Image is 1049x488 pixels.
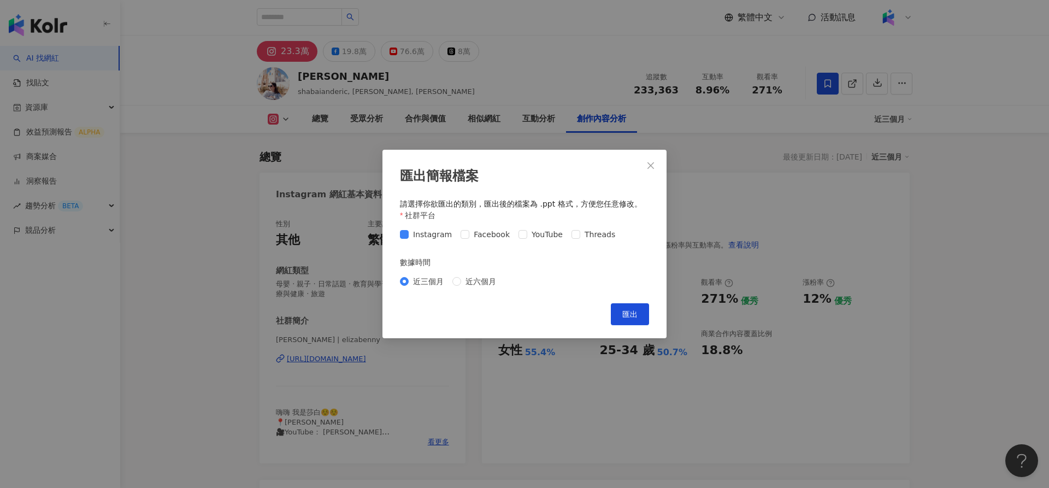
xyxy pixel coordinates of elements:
[622,310,638,319] span: 匯出
[400,167,649,186] div: 匯出簡報檔案
[527,228,567,240] span: YouTube
[469,228,514,240] span: Facebook
[409,275,448,287] span: 近三個月
[611,303,649,325] button: 匯出
[640,155,662,177] button: Close
[400,256,438,268] label: 數據時間
[461,275,500,287] span: 近六個月
[400,199,649,210] div: 請選擇你欲匯出的類別，匯出後的檔案為 .ppt 格式，方便您任意修改。
[580,228,620,240] span: Threads
[409,228,456,240] span: Instagram
[400,209,444,221] label: 社群平台
[646,161,655,170] span: close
